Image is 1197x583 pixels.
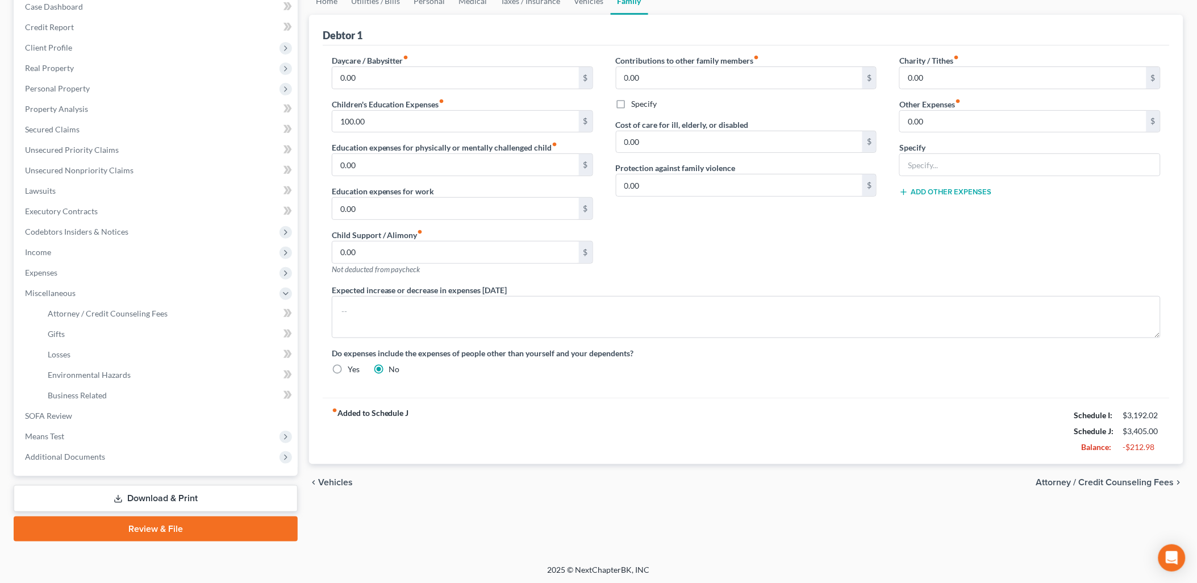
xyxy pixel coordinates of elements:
[389,364,400,375] label: No
[16,406,298,426] a: SOFA Review
[332,67,579,89] input: --
[48,329,65,339] span: Gifts
[25,431,64,441] span: Means Test
[1036,478,1174,487] span: Attorney / Credit Counseling Fees
[953,55,959,60] i: fiber_manual_record
[332,198,579,219] input: --
[348,364,360,375] label: Yes
[16,160,298,181] a: Unsecured Nonpriority Claims
[25,227,128,236] span: Codebtors Insiders & Notices
[1082,442,1112,452] strong: Balance:
[332,407,409,455] strong: Added to Schedule J
[39,344,298,365] a: Losses
[955,98,961,104] i: fiber_manual_record
[25,22,74,32] span: Credit Report
[39,385,298,406] a: Business Related
[16,17,298,38] a: Credit Report
[25,452,105,461] span: Additional Documents
[899,188,991,197] button: Add Other Expenses
[616,174,863,196] input: --
[332,347,1161,359] label: Do expenses include the expenses of people other than yourself and your dependents?
[900,154,1160,176] input: Specify...
[899,55,959,66] label: Charity / Tithes
[862,131,876,153] div: $
[332,98,445,110] label: Children's Education Expenses
[48,370,131,380] span: Environmental Hazards
[1123,442,1161,453] div: -$212.98
[332,55,409,66] label: Daycare / Babysitter
[332,241,579,263] input: --
[332,111,579,132] input: --
[39,365,298,385] a: Environmental Hazards
[579,154,593,176] div: $
[16,119,298,140] a: Secured Claims
[616,162,736,174] label: Protection against family violence
[1158,544,1186,572] div: Open Intercom Messenger
[616,119,749,131] label: Cost of care for ill, elderly, or disabled
[900,111,1146,132] input: --
[616,131,863,153] input: --
[332,229,423,241] label: Child Support / Alimony
[332,407,337,413] i: fiber_manual_record
[25,186,56,195] span: Lawsuits
[25,247,51,257] span: Income
[16,201,298,222] a: Executory Contracts
[25,104,88,114] span: Property Analysis
[579,111,593,132] div: $
[616,67,863,89] input: --
[48,309,168,318] span: Attorney / Credit Counseling Fees
[16,181,298,201] a: Lawsuits
[1174,478,1183,487] i: chevron_right
[1146,67,1160,89] div: $
[632,98,657,110] label: Specify
[616,55,760,66] label: Contributions to other family members
[332,141,558,153] label: Education expenses for physically or mentally challenged child
[25,165,134,175] span: Unsecured Nonpriority Claims
[25,2,83,11] span: Case Dashboard
[862,67,876,89] div: $
[25,124,80,134] span: Secured Claims
[579,67,593,89] div: $
[900,67,1146,89] input: --
[14,485,298,512] a: Download & Print
[25,411,72,420] span: SOFA Review
[25,63,74,73] span: Real Property
[14,517,298,542] a: Review & File
[1036,478,1183,487] button: Attorney / Credit Counseling Fees chevron_right
[332,185,435,197] label: Education expenses for work
[48,349,70,359] span: Losses
[332,154,579,176] input: --
[862,174,876,196] div: $
[332,265,420,274] span: Not deducted from paycheck
[579,198,593,219] div: $
[323,28,362,42] div: Debtor 1
[309,478,353,487] button: chevron_left Vehicles
[25,145,119,155] span: Unsecured Priority Claims
[1123,410,1161,421] div: $3,192.02
[418,229,423,235] i: fiber_manual_record
[579,241,593,263] div: $
[439,98,445,104] i: fiber_manual_record
[403,55,409,60] i: fiber_manual_record
[39,324,298,344] a: Gifts
[318,478,353,487] span: Vehicles
[25,268,57,277] span: Expenses
[48,390,107,400] span: Business Related
[25,84,90,93] span: Personal Property
[39,303,298,324] a: Attorney / Credit Counseling Fees
[25,206,98,216] span: Executory Contracts
[16,140,298,160] a: Unsecured Priority Claims
[1123,426,1161,437] div: $3,405.00
[25,288,76,298] span: Miscellaneous
[1074,426,1114,436] strong: Schedule J:
[332,284,507,296] label: Expected increase or decrease in expenses [DATE]
[309,478,318,487] i: chevron_left
[899,98,961,110] label: Other Expenses
[16,99,298,119] a: Property Analysis
[754,55,760,60] i: fiber_manual_record
[899,141,925,153] label: Specify
[25,43,72,52] span: Client Profile
[1146,111,1160,132] div: $
[552,141,558,147] i: fiber_manual_record
[1074,410,1113,420] strong: Schedule I:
